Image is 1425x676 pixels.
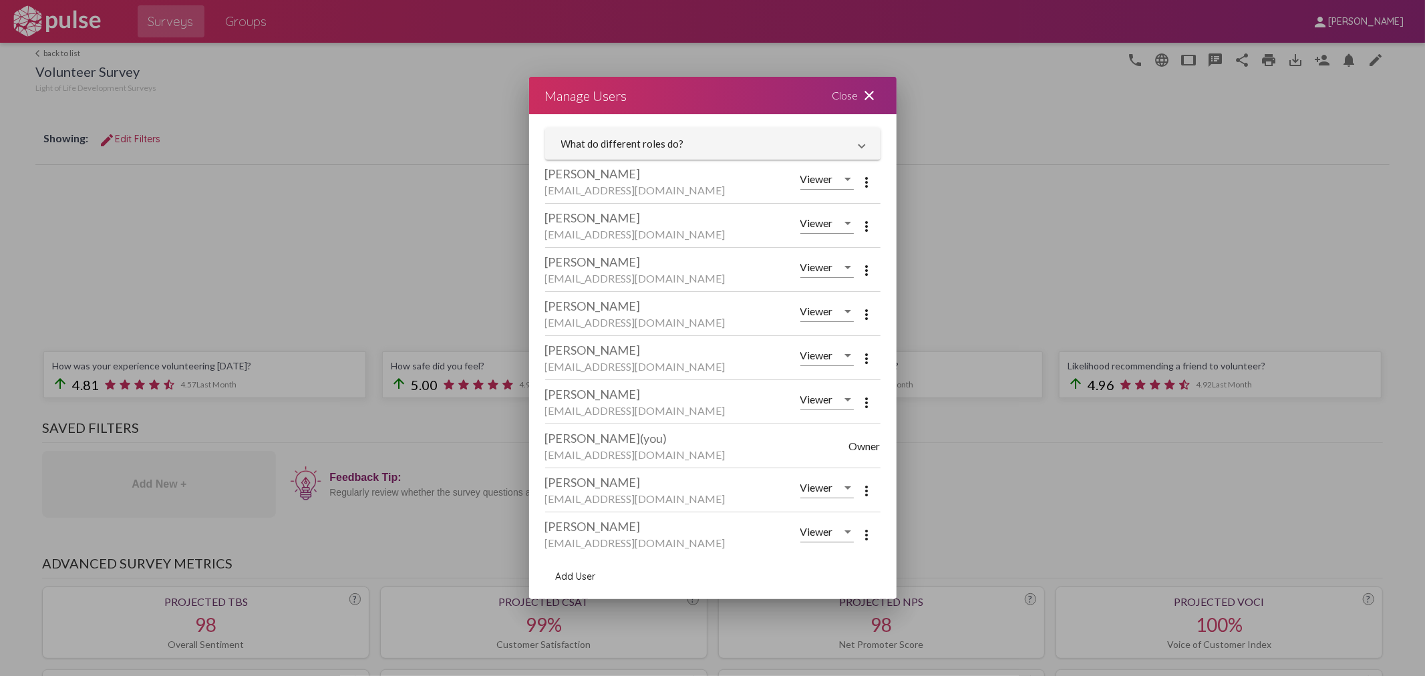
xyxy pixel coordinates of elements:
mat-icon: more_vert [859,351,875,367]
div: [PERSON_NAME] [545,166,800,181]
div: [EMAIL_ADDRESS][DOMAIN_NAME] [545,448,849,461]
mat-icon: close [862,88,878,104]
span: Viewer [800,393,833,405]
button: More options menu [854,345,881,371]
div: Close [816,77,897,114]
div: [EMAIL_ADDRESS][DOMAIN_NAME] [545,184,800,196]
span: Viewer [800,481,833,494]
button: More options menu [854,257,881,283]
mat-icon: more_vert [859,174,875,190]
div: [PERSON_NAME] [545,299,800,313]
div: [EMAIL_ADDRESS][DOMAIN_NAME] [545,228,800,240]
mat-icon: more_vert [859,483,875,499]
mat-icon: more_vert [859,527,875,543]
div: [EMAIL_ADDRESS][DOMAIN_NAME] [545,272,800,285]
span: Viewer [800,305,833,317]
div: [EMAIL_ADDRESS][DOMAIN_NAME] [545,492,800,505]
mat-icon: more_vert [859,263,875,279]
span: Viewer [800,216,833,229]
span: Add User [556,570,596,582]
div: [EMAIL_ADDRESS][DOMAIN_NAME] [545,404,800,417]
button: More options menu [854,389,881,415]
button: More options menu [854,301,881,327]
div: [EMAIL_ADDRESS][DOMAIN_NAME] [545,360,800,373]
span: Owner [849,440,881,452]
div: [PERSON_NAME] [545,475,800,490]
button: add user [545,564,607,588]
div: [EMAIL_ADDRESS][DOMAIN_NAME] [545,536,800,549]
mat-expansion-panel-header: What do different roles do? [545,128,881,160]
span: Viewer [800,261,833,273]
div: [PERSON_NAME] [545,255,800,269]
span: Viewer [800,349,833,361]
mat-icon: more_vert [859,395,875,411]
div: [PERSON_NAME] [545,431,849,446]
span: Viewer [800,525,833,538]
button: More options menu [854,477,881,504]
span: (you) [641,431,667,446]
div: [PERSON_NAME] [545,387,800,401]
button: More options menu [854,168,881,195]
div: [EMAIL_ADDRESS][DOMAIN_NAME] [545,316,800,329]
span: Viewer [800,172,833,185]
div: [PERSON_NAME] [545,519,800,534]
button: More options menu [854,521,881,548]
button: More options menu [854,212,881,239]
mat-panel-title: What do different roles do? [561,138,848,150]
mat-icon: more_vert [859,307,875,323]
div: Manage Users [545,85,627,106]
div: [PERSON_NAME] [545,210,800,225]
div: [PERSON_NAME] [545,343,800,357]
mat-icon: more_vert [859,218,875,234]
